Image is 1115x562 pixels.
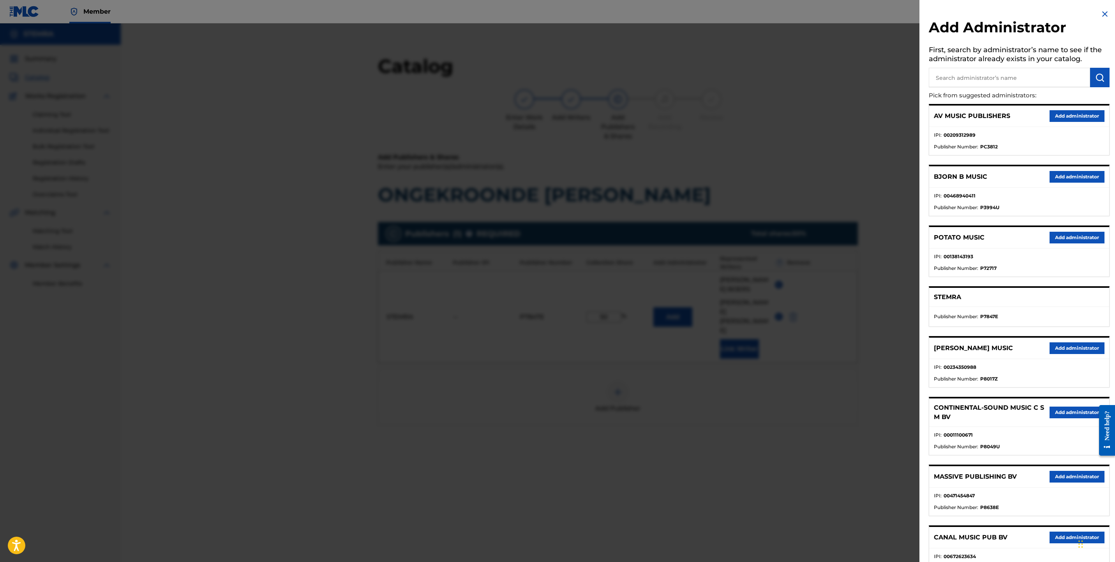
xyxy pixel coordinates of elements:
span: Member [83,7,111,16]
p: [PERSON_NAME] MUSIC [934,344,1013,353]
strong: P72717 [980,265,997,272]
span: Publisher Number : [934,443,978,450]
span: Publisher Number : [934,143,978,150]
button: Add administrator [1050,110,1104,122]
button: Add administrator [1050,532,1104,543]
p: STEMRA [934,292,961,302]
strong: 00471454847 [944,492,975,499]
div: Slepen [1078,532,1083,556]
strong: P8049U [980,443,1000,450]
button: Add administrator [1050,342,1104,354]
iframe: Resource Center [1093,399,1115,462]
span: IPI : [934,553,942,560]
button: Add administrator [1050,407,1104,418]
img: MLC Logo [9,6,39,17]
p: POTATO MUSIC [934,233,984,242]
p: CANAL MUSIC PUB BV [934,533,1007,542]
p: Pick from suggested administrators: [929,87,1065,104]
span: Publisher Number : [934,313,978,320]
span: IPI : [934,492,942,499]
span: IPI : [934,192,942,199]
h2: Add Administrator [929,19,1110,39]
span: Publisher Number : [934,265,978,272]
input: Search administrator’s name [929,68,1090,87]
p: BJORN B MUSIC [934,172,987,181]
strong: 00011100671 [944,432,973,439]
strong: PC3812 [980,143,998,150]
button: Add administrator [1050,232,1104,243]
span: IPI : [934,364,942,371]
strong: 00234350988 [944,364,976,371]
button: Add administrator [1050,471,1104,483]
img: Search Works [1095,73,1104,82]
strong: 00138143193 [944,253,973,260]
p: MASSIVE PUBLISHING BV [934,472,1017,481]
span: Publisher Number : [934,504,978,511]
strong: P7847E [980,313,998,320]
strong: P8638E [980,504,999,511]
p: AV MUSIC PUBLISHERS [934,111,1010,121]
iframe: Chat Widget [1076,525,1115,562]
h5: First, search by administrator’s name to see if the administrator already exists in your catalog. [929,43,1110,68]
span: IPI : [934,432,942,439]
span: Publisher Number : [934,375,978,382]
strong: 00672623634 [944,553,976,560]
p: CONTINENTAL-SOUND MUSIC C S M BV [934,403,1050,422]
div: Chatwidget [1076,525,1115,562]
span: IPI : [934,132,942,139]
strong: 00209312989 [944,132,976,139]
span: Publisher Number : [934,204,978,211]
strong: P8017Z [980,375,998,382]
strong: 00468940411 [944,192,976,199]
strong: P3994U [980,204,999,211]
span: IPI : [934,253,942,260]
button: Add administrator [1050,171,1104,183]
img: Top Rightsholder [69,7,79,16]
